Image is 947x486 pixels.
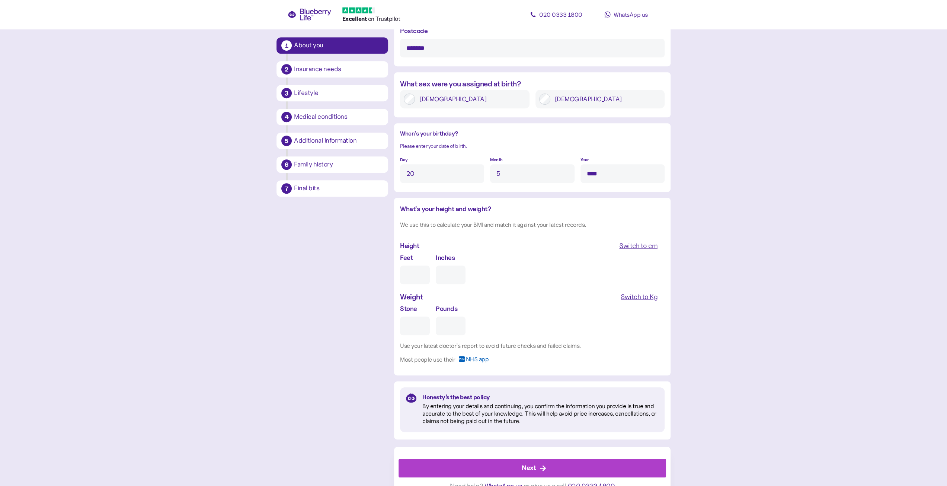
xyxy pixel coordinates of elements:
[399,459,666,477] button: Next
[368,15,400,22] span: on Trustpilot
[276,133,388,149] button: 5Additional information
[436,252,455,263] label: Inches
[436,304,457,314] label: Pounds
[281,183,292,194] div: 7
[400,142,665,150] div: Please enter your date of birth.
[400,204,665,214] div: What's your height and weight?
[281,136,292,146] div: 5
[415,93,526,105] label: [DEMOGRAPHIC_DATA]
[276,180,388,197] button: 7Final bits
[400,341,665,350] div: Use your latest doctor’s report to avoid future checks and failed claims.
[612,239,665,252] button: Switch to cm
[490,156,503,163] label: Month
[276,109,388,125] button: 4Medical conditions
[621,292,658,302] div: Switch to Kg
[281,64,292,74] div: 2
[550,93,661,105] label: [DEMOGRAPHIC_DATA]
[294,137,383,144] div: Additional information
[276,156,388,173] button: 6Family history
[400,355,455,364] div: Most people use their
[400,241,419,251] div: Height
[400,252,413,263] label: Feet
[400,26,428,36] label: Postcode
[400,291,423,303] div: Weight
[400,78,665,90] div: What sex were you assigned at birth?
[294,66,383,73] div: Insurance needs
[276,37,388,54] button: 1About you
[294,161,383,168] div: Family history
[294,90,383,96] div: Lifestyle
[614,290,665,304] button: Switch to Kg
[294,114,383,120] div: Medical conditions
[342,15,368,22] span: Excellent ️
[422,393,659,401] div: Honesty’s the best policy
[619,241,658,251] div: Switch to cm
[281,112,292,122] div: 4
[281,88,292,98] div: 3
[281,40,292,51] div: 1
[400,304,417,314] label: Stone
[539,11,582,18] span: 020 0333 1800
[400,220,665,229] div: We use this to calculate your BMI and match it against your latest records.
[400,129,665,139] div: When's your birthday?
[465,356,489,368] span: NHS app
[422,402,659,425] div: By entering your details and continuing, you confirm the information you provide is true and accu...
[593,7,660,22] a: WhatsApp us
[522,463,536,473] div: Next
[400,156,408,163] label: Day
[580,156,589,163] label: Year
[276,85,388,101] button: 3Lifestyle
[294,42,383,49] div: About you
[281,159,292,170] div: 6
[523,7,590,22] a: 020 0333 1800
[614,11,648,18] span: WhatsApp us
[294,185,383,192] div: Final bits
[276,61,388,77] button: 2Insurance needs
